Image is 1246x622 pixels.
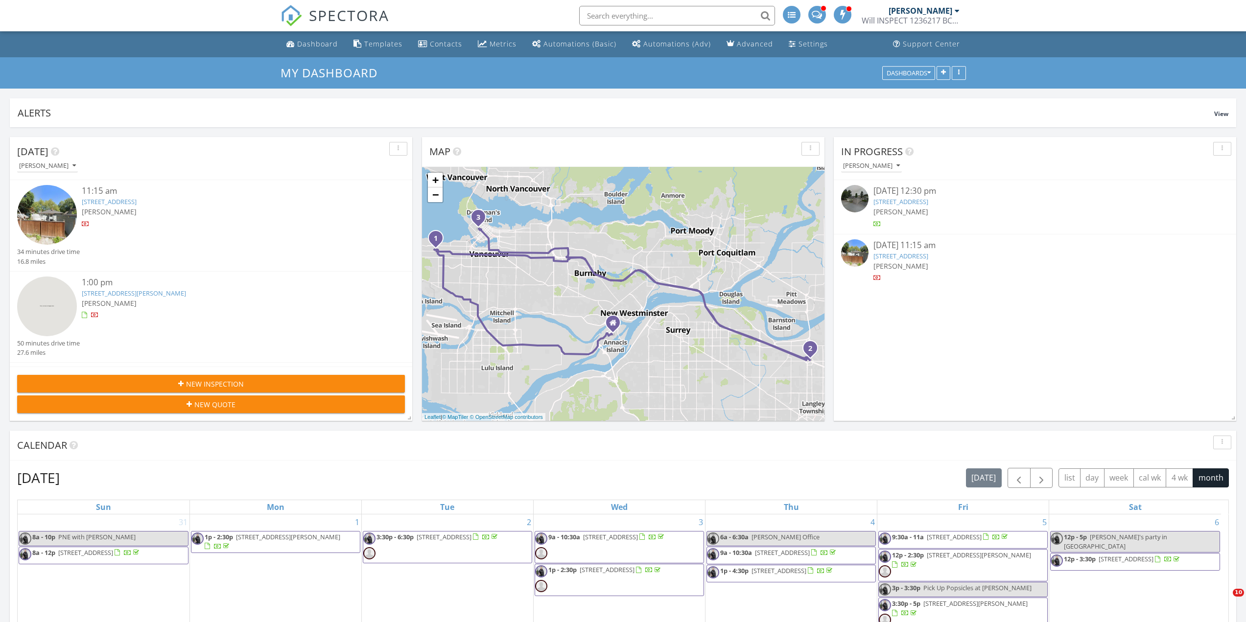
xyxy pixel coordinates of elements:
[17,339,80,348] div: 50 minutes drive time
[535,531,704,563] a: 9a - 10:30a [STREET_ADDRESS]
[697,514,705,530] a: Go to September 3, 2025
[737,39,773,48] div: Advanced
[281,65,386,81] a: My Dashboard
[1051,532,1063,545] img: will_inspect_profile.jpg
[297,39,338,48] div: Dashboard
[32,532,55,541] span: 8a - 10p
[889,6,952,16] div: [PERSON_NAME]
[1214,110,1228,118] span: View
[1030,468,1053,488] button: Next month
[882,66,935,80] button: Dashboards
[752,532,820,541] span: [PERSON_NAME] Office
[191,532,204,545] img: will_inspect_profile.jpg
[879,551,891,563] img: will_inspect_profile.jpg
[923,583,1032,592] span: Pick Up Popsicles at [PERSON_NAME]
[478,217,484,223] div: 936 Bute St PH3, Vancouver, BC V6E 1Y8
[548,532,666,541] a: 9a - 10:30a [STREET_ADDRESS]
[474,35,520,53] a: Metrics
[535,580,547,592] img: default-user-f0147aede5fd5fa78ca7ade42f37bd4542148d508eef1c3d3ea960f66861d68b.jpg
[528,35,620,53] a: Automations (Basic)
[19,547,188,564] a: 8a - 12p [STREET_ADDRESS]
[434,235,438,242] i: 1
[1080,468,1105,487] button: day
[177,514,189,530] a: Go to August 31, 2025
[353,514,361,530] a: Go to September 1, 2025
[1064,532,1087,541] span: 12p - 5p
[873,185,1197,197] div: [DATE] 12:30 pm
[535,565,547,577] img: will_inspect_profile.jpg
[17,276,77,336] img: streetview
[879,583,891,596] img: will_inspect_profile.jpg
[755,548,810,557] span: [STREET_ADDRESS]
[535,532,547,545] img: will_inspect_profile.jpg
[1064,554,1181,563] a: 12p - 3:30p [STREET_ADDRESS]
[436,238,442,244] div: 3836 W 8th Ave 1, Vancouver, BC V6R 1Z4
[799,39,828,48] div: Settings
[579,6,775,25] input: Search everything...
[613,323,619,328] div: 12-789 Ota Ave, New Westminster BC V3M0M7
[428,173,443,187] a: Zoom in
[927,532,982,541] span: [STREET_ADDRESS]
[869,514,877,530] a: Go to September 4, 2025
[873,252,928,260] a: [STREET_ADDRESS]
[17,468,60,487] h2: [DATE]
[707,532,719,545] img: will_inspect_profile.jpg
[17,276,405,358] a: 1:00 pm [STREET_ADDRESS][PERSON_NAME] [PERSON_NAME] 50 minutes drive time 27.6 miles
[442,414,469,420] a: © MapTiler
[903,39,960,48] div: Support Center
[548,532,580,541] span: 9a - 10:30a
[810,348,816,354] div: 8929 202 St. D307, Langley Township, BC V1M 0B4
[841,160,902,173] button: [PERSON_NAME]
[17,257,80,266] div: 16.8 miles
[879,599,891,611] img: will_inspect_profile.jpg
[887,69,931,76] div: Dashboards
[892,532,924,541] span: 9:30a - 11a
[892,599,920,608] span: 3:30p - 5p
[535,547,547,559] img: default-user-f0147aede5fd5fa78ca7ade42f37bd4542148d508eef1c3d3ea960f66861d68b.jpg
[19,162,76,169] div: [PERSON_NAME]
[609,500,630,514] a: Wednesday
[186,379,244,389] span: New Inspection
[429,145,450,158] span: Map
[17,160,78,173] button: [PERSON_NAME]
[32,548,141,557] a: 8a - 12p [STREET_ADDRESS]
[1050,553,1220,571] a: 12p - 3:30p [STREET_ADDRESS]
[879,565,891,577] img: default-user-f0147aede5fd5fa78ca7ade42f37bd4542148d508eef1c3d3ea960f66861d68b.jpg
[82,185,373,197] div: 11:15 am
[583,532,638,541] span: [STREET_ADDRESS]
[1104,468,1134,487] button: week
[923,599,1028,608] span: [STREET_ADDRESS][PERSON_NAME]
[879,532,891,545] img: will_inspect_profile.jpg
[281,13,389,34] a: SPECTORA
[422,413,545,421] div: |
[17,185,77,245] img: streetview
[236,532,340,541] span: [STREET_ADDRESS][PERSON_NAME]
[417,532,471,541] span: [STREET_ADDRESS]
[82,197,137,206] a: [STREET_ADDRESS]
[490,39,517,48] div: Metrics
[543,39,616,48] div: Automations (Basic)
[18,106,1214,119] div: Alerts
[19,532,31,545] img: will_inspect_profile.jpg
[424,414,441,420] a: Leaflet
[1127,500,1144,514] a: Saturday
[265,500,286,514] a: Monday
[205,532,233,541] span: 1p - 2:30p
[17,438,67,452] span: Calendar
[205,532,340,551] a: 1p - 2:30p [STREET_ADDRESS][PERSON_NAME]
[892,599,1028,617] a: 3:30p - 5p [STREET_ADDRESS][PERSON_NAME]
[782,500,801,514] a: Thursday
[1099,554,1153,563] span: [STREET_ADDRESS]
[707,548,719,560] img: will_inspect_profile.jpg
[841,145,903,158] span: In Progress
[1040,514,1049,530] a: Go to September 5, 2025
[82,276,373,289] div: 1:00 pm
[707,566,719,578] img: will_inspect_profile.jpg
[414,35,466,53] a: Contacts
[191,531,360,553] a: 1p - 2:30p [STREET_ADDRESS][PERSON_NAME]
[470,414,543,420] a: © OpenStreetMap contributors
[808,346,812,352] i: 2
[892,583,920,592] span: 3p - 3:30p
[720,548,752,557] span: 9a - 10:30a
[892,551,1031,569] a: 12p - 2:30p [STREET_ADDRESS][PERSON_NAME]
